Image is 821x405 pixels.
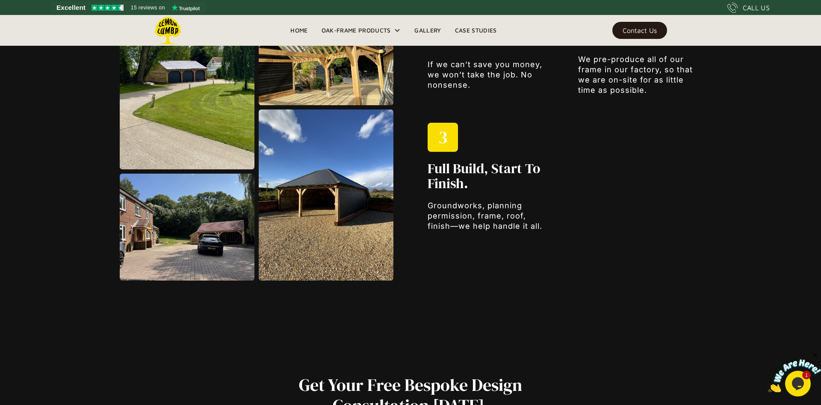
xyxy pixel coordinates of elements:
[51,2,206,14] a: See Lemon Lumba reviews on Trustpilot
[623,27,657,33] div: Contact Us
[322,25,391,35] div: Oak-Frame Products
[578,54,701,95] p: We pre-produce all of our frame in our factory, so that we are on-site for as little time as poss...
[315,15,408,46] div: Oak-Frame Products
[428,201,551,231] p: Groundworks, planning permission, frame, roof, finish—we help handle it all.
[56,3,86,13] span: Excellent
[171,4,200,11] img: Trustpilot logo
[612,22,667,39] a: Contact Us
[438,127,447,148] h1: 3
[284,24,314,37] a: Home
[768,352,821,392] iframe: chat widget
[727,3,770,13] a: CALL US
[448,24,504,37] a: Case Studies
[428,59,551,90] p: If we can’t save you money, we won’t take the job. No nonsense.
[743,3,770,13] div: CALL US
[92,5,124,11] img: Trustpilot 4.5 stars
[131,3,165,13] span: 15 reviews on
[428,16,551,46] h2: Fair, Transparent Pricing.
[428,161,551,191] h2: Full Build, Start to Finish.
[408,24,448,37] a: Gallery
